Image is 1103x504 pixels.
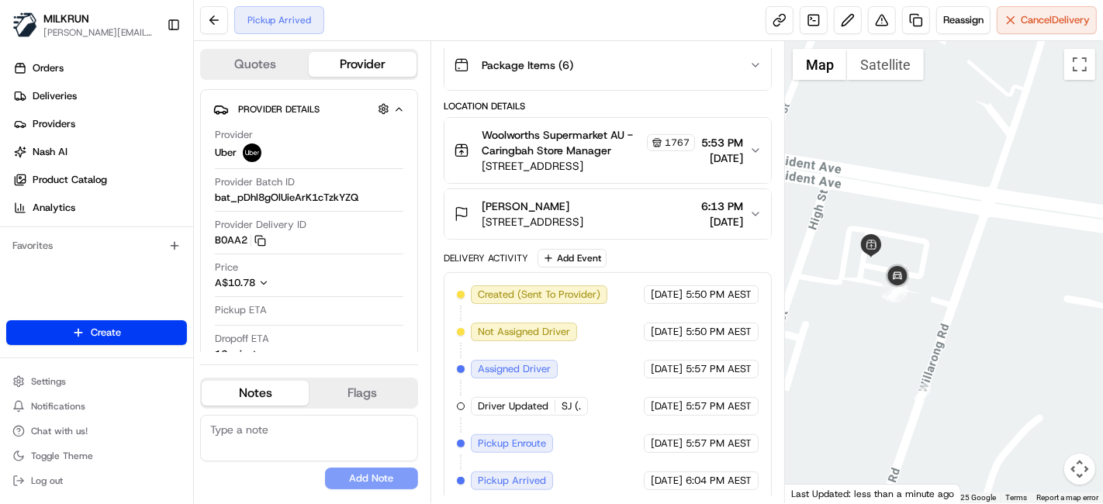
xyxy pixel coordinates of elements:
a: Terms (opens in new tab) [1005,493,1027,502]
img: uber-new-logo.jpeg [243,143,261,162]
div: Favorites [6,233,187,258]
span: [DATE] [651,288,683,302]
span: [PERSON_NAME] [482,198,569,214]
div: Last Updated: less than a minute ago [785,484,961,503]
span: Package Items ( 6 ) [482,57,573,73]
button: Map camera controls [1064,454,1095,485]
span: 5:53 PM [701,135,743,150]
button: Settings [6,371,187,392]
button: Chat with us! [6,420,187,442]
span: Toggle Theme [31,450,93,462]
button: Toggle fullscreen view [1064,49,1095,80]
button: [PERSON_NAME][STREET_ADDRESS]6:13 PM[DATE] [444,189,771,239]
span: bat_pDhl8gOlUieArK1cTzkYZQ [215,191,358,205]
span: Provider Batch ID [215,175,295,189]
span: Pickup Arrived [478,474,546,488]
span: Provider Delivery ID [215,218,306,232]
span: Not Assigned Driver [478,325,570,339]
button: Reassign [936,6,991,34]
span: 5:50 PM AEST [686,288,752,302]
div: 9 [886,284,903,301]
span: 5:57 PM AEST [686,437,752,450]
button: Notes [202,381,309,406]
button: Log out [6,470,187,492]
span: [DATE] [651,399,683,413]
div: 16 minutes [215,347,267,361]
span: Create [91,326,121,340]
button: Quotes [202,52,309,77]
button: Package Items (6) [444,40,771,90]
button: CancelDelivery [997,6,1097,34]
span: Providers [33,117,75,131]
a: Open this area in Google Maps (opens a new window) [789,483,840,503]
button: Show satellite imagery [847,49,924,80]
span: [DATE] [701,214,743,230]
span: A$10.78 [215,276,255,289]
button: [PERSON_NAME][EMAIL_ADDRESS][DOMAIN_NAME] [43,26,154,39]
button: A$10.78 [215,276,351,290]
span: Settings [31,375,66,388]
span: SJ (. [562,399,581,413]
span: Nash AI [33,145,67,159]
button: Provider [309,52,416,77]
a: Product Catalog [6,167,193,192]
button: Provider Details [213,96,405,122]
span: 6:13 PM [701,198,743,214]
span: [STREET_ADDRESS] [482,214,583,230]
span: Pickup Enroute [478,437,546,450]
span: Dropoff ETA [215,332,269,346]
span: Product Catalog [33,173,107,187]
span: Woolworths Supermarket AU - Caringbah Store Manager [482,127,644,158]
button: Woolworths Supermarket AU - Caringbah Store Manager1767[STREET_ADDRESS]5:53 PM[DATE] [444,118,771,183]
span: Analytics [33,201,75,215]
span: [DATE] [651,474,683,488]
span: Log out [31,475,63,487]
div: Location Details [444,100,772,112]
a: Report a map error [1036,493,1098,502]
span: 5:50 PM AEST [686,325,752,339]
button: Create [6,320,187,345]
span: Cancel Delivery [1021,13,1090,27]
div: Delivery Activity [444,252,528,264]
span: Price [215,261,238,274]
button: Notifications [6,395,187,417]
span: Orders [33,61,64,75]
span: Notifications [31,400,85,413]
img: MILKRUN [12,12,37,37]
span: 5:57 PM AEST [686,399,752,413]
div: 4 [914,383,931,400]
button: MILKRUN [43,11,89,26]
span: Created (Sent To Provider) [478,288,600,302]
button: Toggle Theme [6,445,187,467]
span: [DATE] [651,362,683,376]
span: Provider Details [238,103,320,116]
a: Orders [6,56,193,81]
span: [DATE] [701,150,743,166]
img: Google [789,483,840,503]
button: Add Event [538,249,607,268]
span: 6:04 PM AEST [686,474,752,488]
span: [DATE] [651,437,683,450]
span: 1767 [665,136,690,149]
span: Assigned Driver [478,362,551,376]
span: Deliveries [33,89,77,103]
div: 7 [890,285,908,302]
span: 5:57 PM AEST [686,362,752,376]
a: Providers [6,112,193,136]
button: B0AA2 [215,233,266,247]
a: Analytics [6,195,193,220]
a: Deliveries [6,84,193,109]
span: Provider [215,128,253,142]
span: [STREET_ADDRESS] [482,158,695,174]
span: Reassign [943,13,984,27]
button: Show street map [793,49,847,80]
a: Nash AI [6,140,193,164]
span: Chat with us! [31,425,88,437]
span: Driver Updated [478,399,548,413]
button: Flags [309,381,416,406]
span: Uber [215,146,237,160]
span: [DATE] [651,325,683,339]
span: Pickup ETA [215,303,267,317]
